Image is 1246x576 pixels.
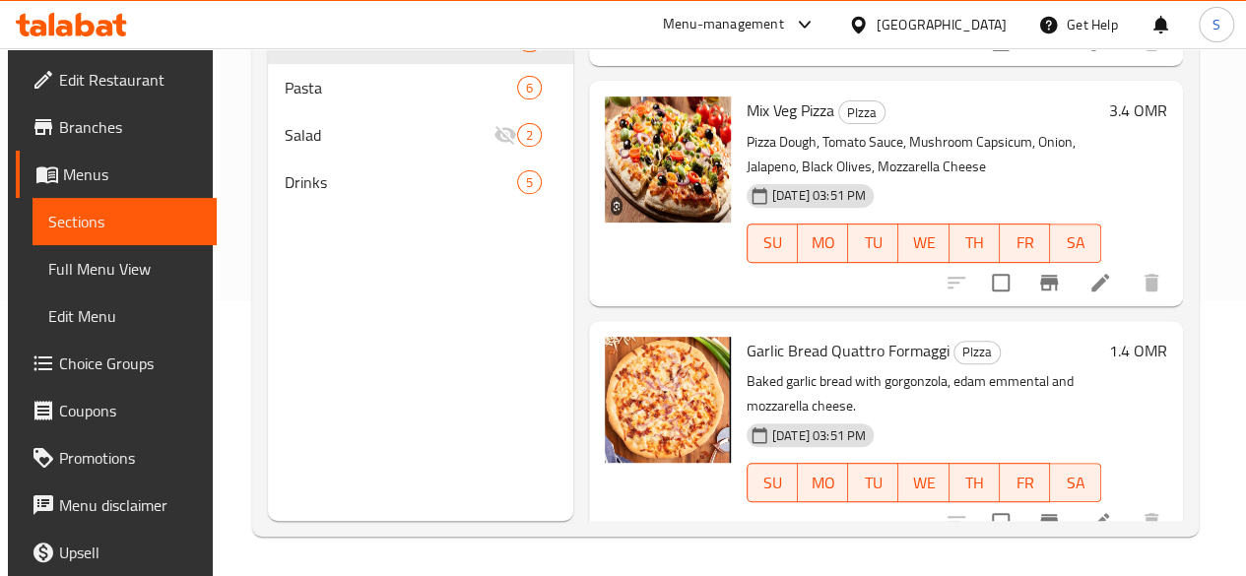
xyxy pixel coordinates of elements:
span: Sections [48,210,200,233]
div: items [517,170,542,194]
a: Menu disclaimer [16,481,216,529]
span: WE [906,469,941,497]
a: Upsell [16,529,216,576]
span: TH [957,228,992,257]
span: TU [856,469,890,497]
span: FR [1008,228,1042,257]
img: Garlic Bread Quattro Formaggi [605,337,731,463]
span: Salad [284,123,492,147]
a: Edit Menu [33,292,216,340]
button: delete [1128,498,1175,545]
div: PIzza [838,100,885,124]
span: MO [806,228,840,257]
svg: Inactive section [493,123,517,147]
span: SA [1058,228,1092,257]
span: PIzza [954,341,1000,363]
span: TH [957,469,992,497]
div: PIzza [953,341,1001,364]
span: 2 [518,126,541,145]
div: items [517,76,542,99]
span: WE [906,228,941,257]
p: Pizza Dough, Tomato Sauce, Mushroom Capsicum, Onion, Jalapeno, Black Olives, Mozzarella Cheese [747,130,1101,179]
span: Menu disclaimer [59,493,200,517]
span: Promotions [59,446,200,470]
button: FR [1000,463,1050,502]
button: TU [848,463,898,502]
button: FR [1000,224,1050,263]
a: Edit menu item [1088,271,1112,294]
button: WE [898,463,949,502]
span: [DATE] 03:51 PM [764,426,874,445]
span: [DATE] 03:51 PM [764,186,874,205]
a: Promotions [16,434,216,481]
span: Branches [59,115,200,139]
a: Menus [16,151,216,198]
button: WE [898,224,949,263]
span: MO [806,469,840,497]
span: PIzza [839,101,885,124]
button: MO [798,463,848,502]
div: Salad2 [268,111,572,159]
button: SA [1050,224,1100,263]
h6: 1.4 OMR [1109,337,1167,364]
button: TH [950,224,1000,263]
button: SU [747,224,798,263]
a: Choice Groups [16,340,216,387]
span: FR [1008,469,1042,497]
span: Full Menu View [48,257,200,281]
span: Garlic Bread Quattro Formaggi [747,336,950,365]
span: 5 [518,173,541,192]
span: Select to update [980,262,1021,303]
span: Select to update [980,501,1021,543]
button: Branch-specific-item [1025,498,1073,545]
img: Mix Veg Pizza [605,96,731,223]
button: Branch-specific-item [1025,259,1073,306]
span: Drinks [284,170,516,194]
h6: 3.4 OMR [1109,96,1167,124]
span: SU [755,228,790,257]
nav: Menu sections [268,9,572,214]
span: Mix Veg Pizza [747,96,834,125]
button: SU [747,463,798,502]
a: Edit menu item [1088,510,1112,534]
div: items [517,123,542,147]
button: delete [1128,259,1175,306]
p: Baked garlic bread with gorgonzola, edam emmental and mozzarella cheese. [747,369,1101,418]
div: [GEOGRAPHIC_DATA] [877,14,1007,35]
div: Drinks5 [268,159,572,206]
button: MO [798,224,848,263]
span: Upsell [59,541,200,564]
a: Full Menu View [33,245,216,292]
span: Pasta [284,76,516,99]
span: Edit Restaurant [59,68,200,92]
a: Coupons [16,387,216,434]
div: Menu-management [663,13,784,36]
span: Choice Groups [59,352,200,375]
button: SA [1050,463,1100,502]
span: SU [755,469,790,497]
span: 6 [518,79,541,97]
span: TU [856,228,890,257]
a: Branches [16,103,216,151]
a: Sections [33,198,216,245]
div: Pasta6 [268,64,572,111]
span: Menus [63,162,200,186]
span: Edit Menu [48,304,200,328]
span: S [1213,14,1220,35]
a: Edit Restaurant [16,56,216,103]
button: TU [848,224,898,263]
span: SA [1058,469,1092,497]
span: Coupons [59,399,200,422]
button: TH [950,463,1000,502]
